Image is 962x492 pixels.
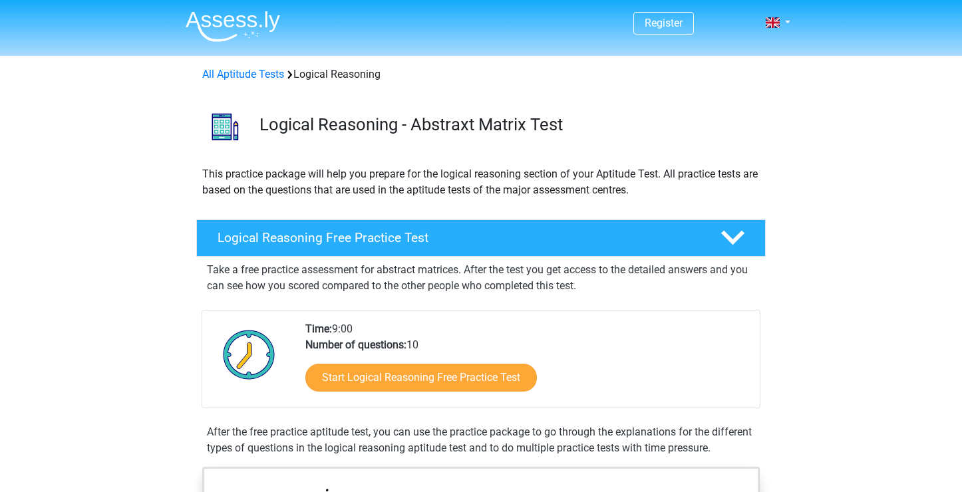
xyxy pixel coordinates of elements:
[202,68,284,80] a: All Aptitude Tests
[202,166,760,198] p: This practice package will help you prepare for the logical reasoning section of your Aptitude Te...
[202,424,760,456] div: After the free practice aptitude test, you can use the practice package to go through the explana...
[207,262,755,294] p: Take a free practice assessment for abstract matrices. After the test you get access to the detai...
[305,322,332,335] b: Time:
[259,114,755,135] h3: Logical Reasoning - Abstraxt Matrix Test
[218,230,699,245] h4: Logical Reasoning Free Practice Test
[186,11,280,42] img: Assessly
[197,66,765,82] div: Logical Reasoning
[191,219,771,257] a: Logical Reasoning Free Practice Test
[305,364,537,392] a: Start Logical Reasoning Free Practice Test
[645,17,683,29] a: Register
[295,321,759,408] div: 9:00 10
[197,98,253,155] img: logical reasoning
[305,338,406,351] b: Number of questions:
[216,321,283,388] img: Clock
